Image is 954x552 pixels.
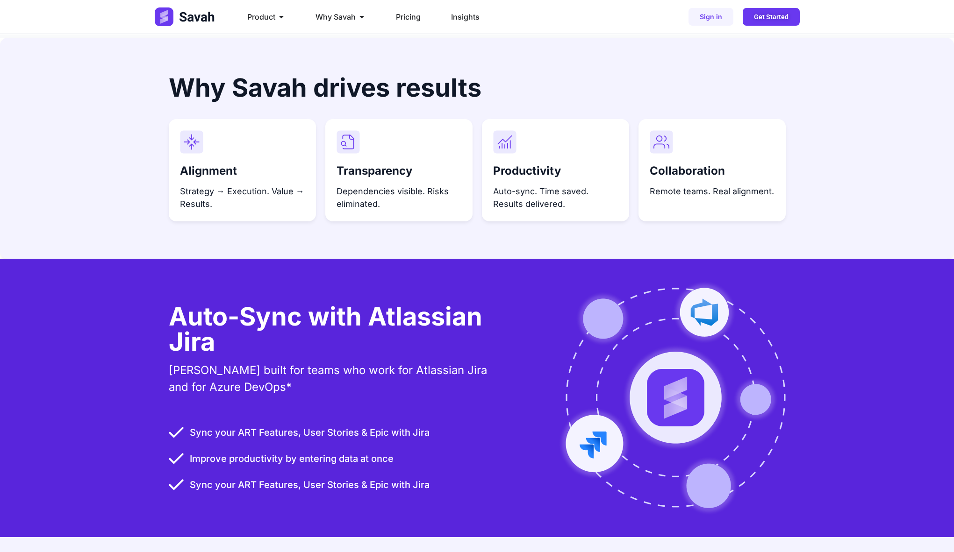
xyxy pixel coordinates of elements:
[169,75,786,100] h2: Why Savah drives results
[247,11,275,22] span: Product
[700,14,722,20] span: Sign in
[493,164,561,177] span: Productivity
[187,452,394,466] span: Improve productivity by entering data at once
[240,7,568,26] div: Menu Toggle
[754,14,789,20] span: Get Started
[240,7,568,26] nav: Menu
[743,8,800,26] a: Get Started
[907,507,954,552] iframe: Chat Widget
[689,8,733,26] a: Sign in
[337,185,461,210] p: Dependencies visible. Risks eliminated.
[396,11,421,22] a: Pricing
[169,362,503,396] p: [PERSON_NAME] built for teams who work for Atlassian Jira and for Azure DevOps*
[155,7,216,26] img: Logo (2)
[187,425,430,439] span: Sync your ART Features, User Stories & Epic with Jira
[180,164,237,177] span: Alignment
[493,185,618,210] p: Auto-sync. Time saved. Results delivered.
[169,304,503,354] h2: Auto-Sync with Atlassian Jira
[316,11,356,22] span: Why Savah
[337,164,412,177] span: Transparency
[650,164,725,177] span: Collaboration
[187,478,430,492] span: Sync your ART Features, User Stories & Epic with Jira
[451,11,480,22] a: Insights
[180,185,305,210] p: Strategy → Execution. Value → Results.
[650,185,775,198] p: Remote teams. Real alignment.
